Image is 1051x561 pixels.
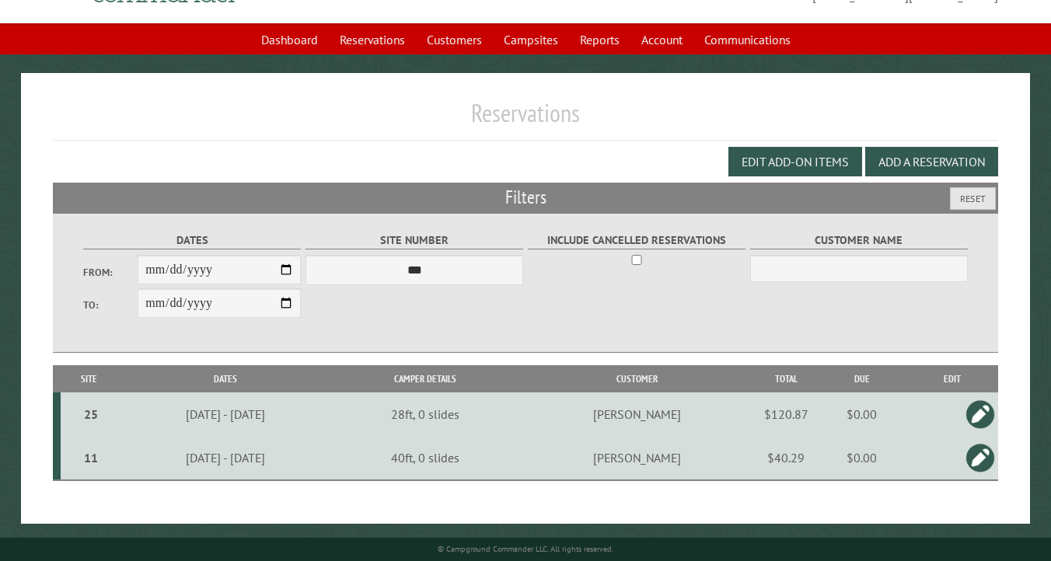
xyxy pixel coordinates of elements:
[118,365,333,392] th: Dates
[817,436,906,480] td: $0.00
[417,25,491,54] a: Customers
[519,436,755,480] td: [PERSON_NAME]
[83,298,138,312] label: To:
[332,365,519,392] th: Camper Details
[528,232,745,249] label: Include Cancelled Reservations
[83,265,138,280] label: From:
[306,232,523,249] label: Site Number
[755,436,817,480] td: $40.29
[61,365,118,392] th: Site
[332,436,519,480] td: 40ft, 0 slides
[67,450,116,465] div: 11
[252,25,327,54] a: Dashboard
[571,25,629,54] a: Reports
[120,406,330,422] div: [DATE] - [DATE]
[438,544,613,554] small: © Campground Commander LLC. All rights reserved.
[519,365,755,392] th: Customer
[865,147,998,176] button: Add a Reservation
[330,25,414,54] a: Reservations
[755,392,817,436] td: $120.87
[332,392,519,436] td: 28ft, 0 slides
[695,25,800,54] a: Communications
[755,365,817,392] th: Total
[120,450,330,465] div: [DATE] - [DATE]
[750,232,968,249] label: Customer Name
[519,392,755,436] td: [PERSON_NAME]
[67,406,116,422] div: 25
[53,98,999,141] h1: Reservations
[728,147,862,176] button: Edit Add-on Items
[83,232,301,249] label: Dates
[632,25,692,54] a: Account
[53,183,999,212] h2: Filters
[817,365,906,392] th: Due
[494,25,567,54] a: Campsites
[950,187,996,210] button: Reset
[906,365,998,392] th: Edit
[817,392,906,436] td: $0.00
